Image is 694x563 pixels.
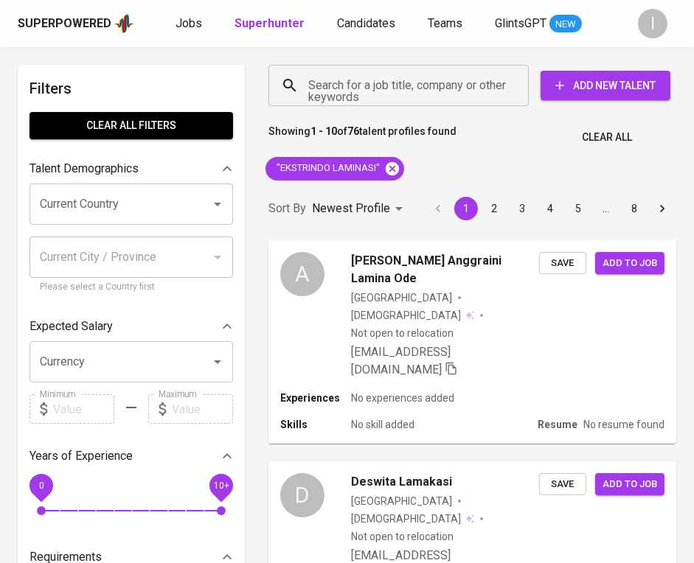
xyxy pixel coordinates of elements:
button: Go to next page [650,197,674,220]
p: No skill added [351,417,414,432]
div: I [638,9,667,38]
span: "EKSTRINDO LAMINASI" [266,161,389,175]
button: Clear All filters [30,112,233,139]
input: Value [172,394,233,424]
nav: pagination navigation [424,197,676,220]
span: Add New Talent [552,77,659,95]
button: Go to page 5 [566,197,590,220]
div: A [280,252,325,296]
span: Clear All filters [41,116,221,135]
span: Jobs [176,16,202,30]
p: Talent Demographics [30,160,139,178]
button: Add New Talent [541,71,670,100]
span: NEW [549,17,582,32]
div: Superpowered [18,15,111,32]
span: Save [546,476,579,493]
p: No experiences added [351,391,454,405]
span: GlintsGPT [495,16,546,30]
h6: Filters [30,77,233,100]
a: Candidates [337,15,398,33]
button: Add to job [595,252,664,275]
div: … [594,201,618,216]
span: Add to job [603,255,657,272]
p: Experiences [280,391,351,405]
span: Save [546,255,579,272]
button: Go to page 3 [510,197,534,220]
a: GlintsGPT NEW [495,15,582,33]
div: "EKSTRINDO LAMINASI" [266,157,404,181]
div: Expected Salary [30,312,233,341]
button: Save [539,252,586,275]
div: Talent Demographics [30,154,233,183]
p: Not open to relocation [351,326,454,340]
a: Superhunter [235,15,308,33]
p: Not open to relocation [351,529,454,544]
div: Years of Experience [30,441,233,471]
span: Candidates [337,16,395,30]
button: page 1 [454,197,478,220]
b: 1 - 10 [310,125,337,137]
p: Resume [538,417,577,432]
button: Open [207,352,228,372]
input: Value [53,394,114,424]
div: [GEOGRAPHIC_DATA] [351,290,452,305]
b: 76 [347,125,359,137]
p: Years of Experience [30,447,133,465]
button: Open [207,194,228,214]
span: Deswita Lamakasi [351,473,452,491]
button: Go to page 2 [482,197,506,220]
p: Expected Salary [30,318,113,335]
button: Clear All [576,124,638,151]
span: 10+ [213,480,229,491]
button: Add to job [595,473,664,496]
span: Clear All [582,128,632,147]
span: 0 [38,480,44,491]
span: [DEMOGRAPHIC_DATA] [351,308,463,323]
span: [PERSON_NAME] Anggraini Lamina Ode [351,252,539,287]
a: Teams [428,15,465,33]
img: app logo [114,13,134,35]
span: Add to job [603,476,657,493]
a: Superpoweredapp logo [18,13,134,35]
p: Sort By [268,200,306,217]
div: D [280,473,325,517]
button: Save [539,473,586,496]
p: Skills [280,417,351,432]
span: [EMAIL_ADDRESS][DOMAIN_NAME] [351,345,451,377]
a: A[PERSON_NAME] Anggraini Lamina Ode[GEOGRAPHIC_DATA][DEMOGRAPHIC_DATA] Not open to relocation[EMA... [268,240,676,444]
a: Jobs [176,15,205,33]
span: [DEMOGRAPHIC_DATA] [351,511,463,526]
div: Newest Profile [312,195,408,223]
div: [GEOGRAPHIC_DATA] [351,494,452,508]
span: Teams [428,16,462,30]
p: Please select a Country first [40,280,223,295]
p: Showing of talent profiles found [268,124,457,151]
b: Superhunter [235,16,305,30]
p: No resume found [583,417,664,432]
button: Go to page 4 [538,197,562,220]
button: Go to page 8 [622,197,646,220]
p: Newest Profile [312,200,390,217]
